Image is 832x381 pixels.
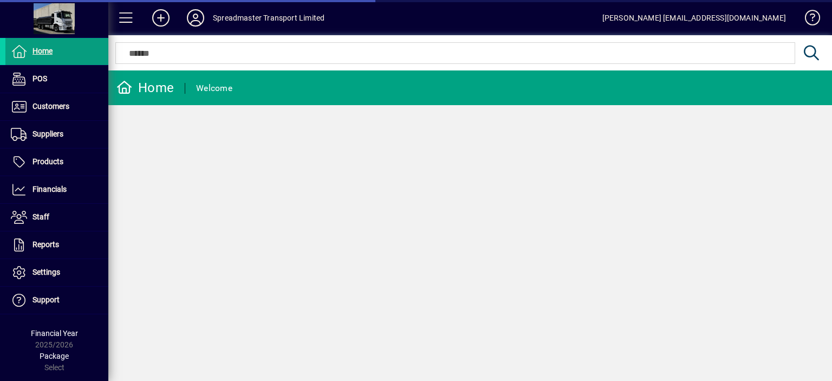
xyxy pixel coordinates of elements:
[40,352,69,360] span: Package
[602,9,786,27] div: [PERSON_NAME] [EMAIL_ADDRESS][DOMAIN_NAME]
[32,268,60,276] span: Settings
[32,185,67,193] span: Financials
[32,74,47,83] span: POS
[5,259,108,286] a: Settings
[178,8,213,28] button: Profile
[213,9,324,27] div: Spreadmaster Transport Limited
[797,2,818,37] a: Knowledge Base
[32,295,60,304] span: Support
[144,8,178,28] button: Add
[5,231,108,259] a: Reports
[32,102,69,111] span: Customers
[31,329,78,338] span: Financial Year
[5,148,108,176] a: Products
[32,212,49,221] span: Staff
[5,121,108,148] a: Suppliers
[5,66,108,93] a: POS
[116,79,174,96] div: Home
[5,287,108,314] a: Support
[32,157,63,166] span: Products
[5,93,108,120] a: Customers
[32,240,59,249] span: Reports
[196,80,232,97] div: Welcome
[5,204,108,231] a: Staff
[5,176,108,203] a: Financials
[32,47,53,55] span: Home
[32,130,63,138] span: Suppliers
